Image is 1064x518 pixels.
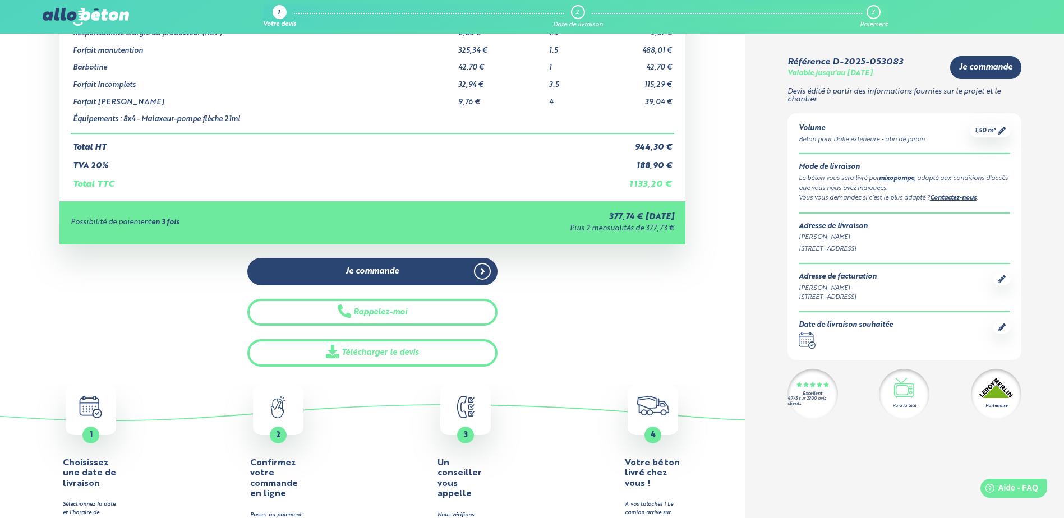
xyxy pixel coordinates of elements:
[71,55,455,72] td: Barbotine
[71,107,455,133] td: Équipements : 8x4 - Malaxeur-pompe flèche 21ml
[151,219,179,226] strong: en 3 fois
[602,38,674,55] td: 488,01 €
[602,152,674,171] td: 188,90 €
[799,124,925,133] div: Volume
[602,72,674,90] td: 115,29 €
[63,458,119,489] h4: Choisissez une date de livraison
[799,273,877,281] div: Adresse de facturation
[456,55,547,72] td: 42,70 €
[799,193,1010,203] div: Vous vous demandez si c’est le plus adapté ? .
[787,396,838,406] div: 4.7/5 sur 2300 avis clients
[651,431,656,439] span: 4
[799,233,1010,242] div: [PERSON_NAME]
[71,38,455,55] td: Forfait manutention
[575,9,579,16] div: 2
[263,5,296,29] a: 1 Votre devis
[860,21,888,29] div: Paiement
[437,458,494,499] h4: Un conseiller vous appelle
[959,63,1012,72] span: Je commande
[278,10,280,17] div: 1
[250,458,306,499] h4: Confirmez votre commande en ligne
[71,170,602,189] td: Total TTC
[625,458,681,489] h4: Votre béton livré chez vous !
[379,225,674,233] div: Puis 2 mensualités de 377,73 €
[456,90,547,107] td: 9,76 €
[860,5,888,29] a: 3 Paiement
[879,175,914,182] a: mixopompe
[803,391,822,396] div: Excellent
[553,5,603,29] a: 2 Date de livraison
[247,258,498,285] a: Je commande
[787,88,1021,104] p: Devis édité à partir des informations fournies sur le projet et le chantier
[276,431,281,439] span: 2
[456,72,547,90] td: 32,94 €
[456,38,547,55] td: 325,34 €
[930,195,977,201] a: Contactez-nous
[799,284,877,293] div: [PERSON_NAME]
[71,72,455,90] td: Forfait Incomplets
[950,56,1021,79] a: Je commande
[464,431,468,439] span: 3
[547,90,602,107] td: 4
[71,219,379,227] div: Possibilité de paiement
[247,339,498,367] a: Télécharger le devis
[602,170,674,189] td: 1 133,20 €
[602,133,674,152] td: 944,30 €
[799,135,925,145] div: Béton pour Dalle extérieure - abri de jardin
[637,396,669,415] img: truck.c7a9816ed8b9b1312949.png
[799,174,1010,193] div: Le béton vous sera livré par , adapté aux conditions d'accès que vous nous avez indiquées.
[547,38,602,55] td: 1.5
[71,152,602,171] td: TVA 20%
[799,293,877,302] div: [STREET_ADDRESS]
[263,21,296,29] div: Votre devis
[346,267,399,276] span: Je commande
[799,244,1010,254] div: [STREET_ADDRESS]
[247,299,498,326] button: Rappelez-moi
[787,57,903,67] div: Référence D-2025-053083
[547,55,602,72] td: 1
[71,90,455,107] td: Forfait [PERSON_NAME]
[787,70,873,78] div: Valable jusqu'au [DATE]
[799,321,893,330] div: Date de livraison souhaitée
[71,133,602,152] td: Total HT
[799,223,1010,231] div: Adresse de livraison
[547,72,602,90] td: 3.5
[892,403,916,409] div: Vu à la télé
[799,163,1010,172] div: Mode de livraison
[379,212,674,222] div: 377,74 € [DATE]
[985,403,1007,409] div: Partenaire
[43,8,129,26] img: allobéton
[90,431,93,439] span: 1
[553,21,603,29] div: Date de livraison
[602,55,674,72] td: 42,70 €
[872,9,874,16] div: 3
[602,90,674,107] td: 39,04 €
[964,474,1052,506] iframe: Help widget launcher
